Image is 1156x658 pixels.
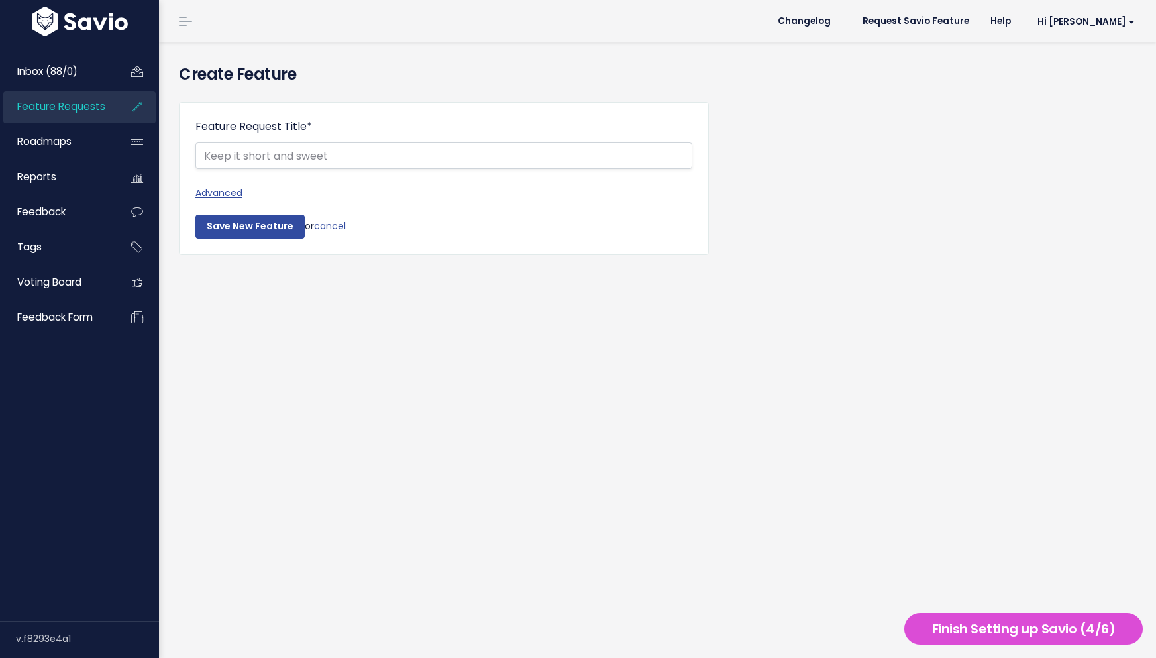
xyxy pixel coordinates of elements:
[195,142,692,169] input: Keep it short and sweet
[17,275,81,289] span: Voting Board
[3,267,110,298] a: Voting Board
[778,17,831,26] span: Changelog
[17,310,93,324] span: Feedback form
[16,622,159,656] div: v.f8293e4a1
[852,11,980,31] a: Request Savio Feature
[195,119,312,135] label: Feature Request Title
[3,127,110,157] a: Roadmaps
[17,205,66,219] span: Feedback
[3,197,110,227] a: Feedback
[3,162,110,192] a: Reports
[195,215,305,239] input: Save New Feature
[17,135,72,148] span: Roadmaps
[1022,11,1145,32] a: Hi [PERSON_NAME]
[17,170,56,184] span: Reports
[3,232,110,262] a: Tags
[195,215,692,239] div: or
[3,91,110,122] a: Feature Requests
[17,64,78,78] span: Inbox (88/0)
[3,56,110,87] a: Inbox (88/0)
[195,185,692,201] a: Advanced
[17,99,105,113] span: Feature Requests
[28,7,131,36] img: logo-white.9d6f32f41409.svg
[314,219,346,233] a: cancel
[17,240,42,254] span: Tags
[910,619,1137,639] h5: Finish Setting up Savio (4/6)
[3,302,110,333] a: Feedback form
[980,11,1022,31] a: Help
[1037,17,1135,27] span: Hi [PERSON_NAME]
[179,62,1136,86] h4: Create Feature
